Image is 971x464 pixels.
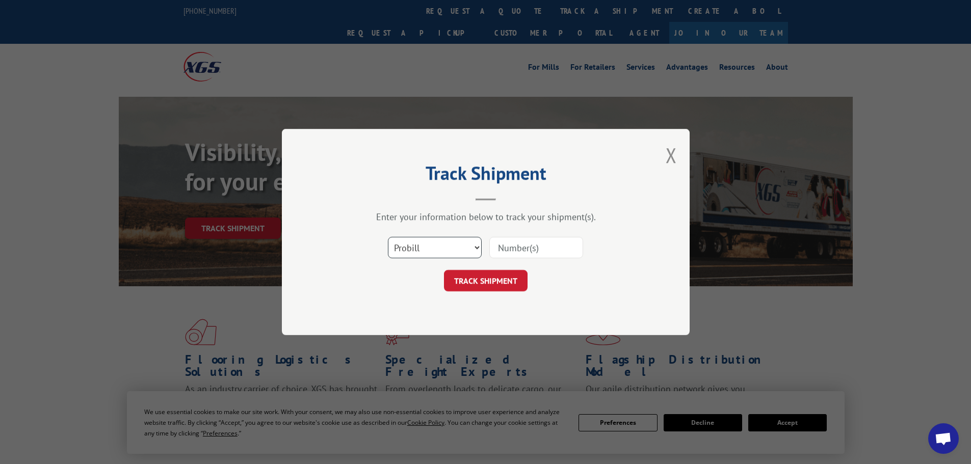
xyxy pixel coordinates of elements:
[333,166,639,185] h2: Track Shipment
[489,237,583,258] input: Number(s)
[444,270,528,291] button: TRACK SHIPMENT
[928,423,959,454] div: Open chat
[333,211,639,223] div: Enter your information below to track your shipment(s).
[666,142,677,169] button: Close modal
